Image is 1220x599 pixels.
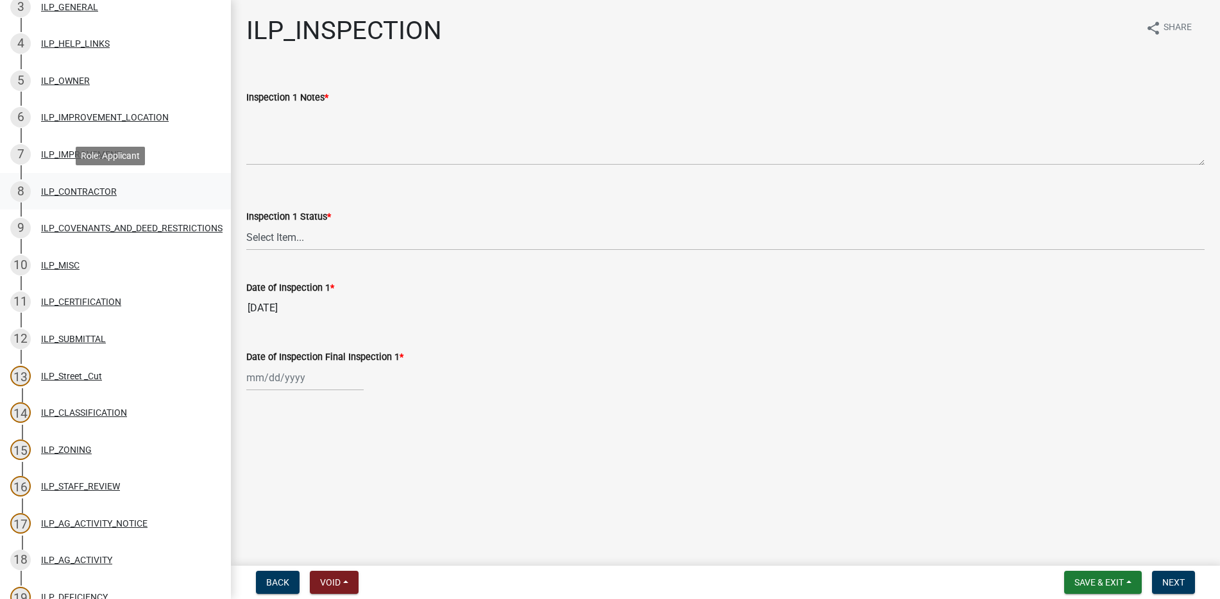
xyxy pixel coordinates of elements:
span: Next [1162,577,1185,587]
div: ILP_STAFF_REVIEW [41,482,120,491]
div: 17 [10,513,31,534]
div: ILP_IMPROVEMENT [41,150,122,159]
div: ILP_IMPROVEMENT_LOCATION [41,113,169,122]
span: Save & Exit [1074,577,1124,587]
div: 18 [10,550,31,570]
button: Void [310,571,359,594]
div: ILP_CERTIFICATION [41,297,121,306]
span: Share [1164,21,1192,36]
div: 13 [10,366,31,386]
div: ILP_GENERAL [41,3,98,12]
button: shareShare [1135,15,1202,40]
button: Save & Exit [1064,571,1142,594]
div: ILP_HELP_LINKS [41,39,110,48]
div: ILP_CONTRACTOR [41,187,117,196]
i: share [1146,21,1161,36]
div: ILP_SUBMITTAL [41,334,106,343]
div: 10 [10,255,31,275]
div: ILP_ZONING [41,445,92,454]
span: Void [320,577,341,587]
div: 8 [10,181,31,202]
div: Role: Applicant [76,147,145,165]
div: 12 [10,329,31,349]
input: mm/dd/yyyy [246,365,364,391]
div: 16 [10,476,31,496]
div: ILP_Street _Cut [41,372,102,381]
div: ILP_AG_ACTIVITY_NOTICE [41,519,148,528]
div: 5 [10,70,31,91]
div: ILP_CLASSIFICATION [41,408,127,417]
div: 4 [10,33,31,54]
label: Inspection 1 Notes [246,94,328,103]
h1: ILP_INSPECTION [246,15,442,46]
div: 14 [10,402,31,423]
button: Next [1152,571,1195,594]
div: 11 [10,291,31,312]
div: 6 [10,107,31,127]
div: ILP_MISC [41,261,80,270]
div: 7 [10,144,31,165]
div: 15 [10,439,31,460]
label: Date of Inspection Final Inspection 1 [246,353,403,362]
span: Back [266,577,289,587]
div: 9 [10,218,31,238]
label: Date of Inspection 1 [246,284,334,293]
button: Back [256,571,300,594]
label: Inspection 1 Status [246,213,331,222]
div: ILP_COVENANTS_AND_DEED_RESTRICTIONS [41,224,223,233]
div: ILP_OWNER [41,76,90,85]
div: ILP_AG_ACTIVITY [41,555,112,564]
